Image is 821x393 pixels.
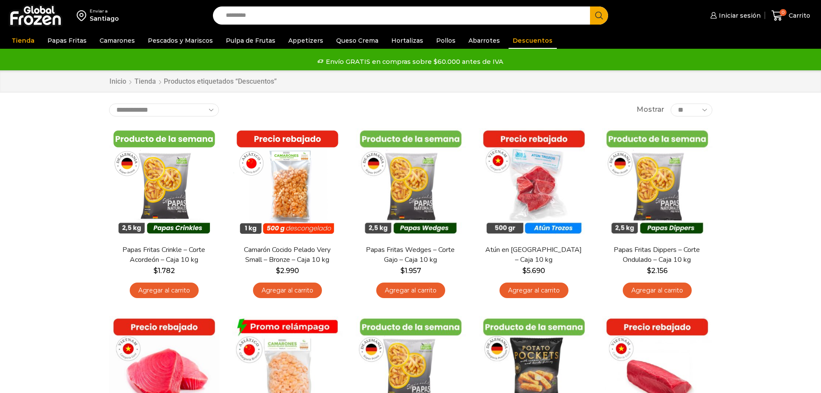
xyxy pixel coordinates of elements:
[769,6,812,26] a: 0 Carrito
[253,283,322,299] a: Agregar al carrito: “Camarón Cocido Pelado Very Small - Bronze - Caja 10 kg”
[484,245,583,265] a: Atún en [GEOGRAPHIC_DATA] – Caja 10 kg
[114,245,213,265] a: Papas Fritas Crinkle – Corte Acordeón – Caja 10 kg
[509,32,557,49] a: Descuentos
[432,32,460,49] a: Pollos
[153,267,175,275] bdi: 1.782
[90,8,119,14] div: Enviar a
[376,283,445,299] a: Agregar al carrito: “Papas Fritas Wedges – Corte Gajo - Caja 10 kg”
[590,6,608,25] button: Search button
[780,9,787,16] span: 0
[387,32,428,49] a: Hortalizas
[109,77,277,87] nav: Breadcrumb
[222,32,280,49] a: Pulpa de Frutas
[130,283,199,299] a: Agregar al carrito: “Papas Fritas Crinkle - Corte Acordeón - Caja 10 kg”
[284,32,328,49] a: Appetizers
[637,105,664,115] span: Mostrar
[400,267,421,275] bdi: 1.957
[134,77,156,87] a: Tienda
[647,267,668,275] bdi: 2.156
[522,267,527,275] span: $
[708,7,761,24] a: Iniciar sesión
[144,32,217,49] a: Pescados y Mariscos
[276,267,280,275] span: $
[623,283,692,299] a: Agregar al carrito: “Papas Fritas Dippers - Corte Ondulado - Caja 10 kg”
[522,267,545,275] bdi: 5.690
[43,32,91,49] a: Papas Fritas
[787,11,810,20] span: Carrito
[332,32,383,49] a: Queso Crema
[464,32,504,49] a: Abarrotes
[607,245,706,265] a: Papas Fritas Dippers – Corte Ondulado – Caja 10 kg
[717,11,761,20] span: Iniciar sesión
[77,8,90,23] img: address-field-icon.svg
[499,283,568,299] a: Agregar al carrito: “Atún en Trozos - Caja 10 kg”
[153,267,158,275] span: $
[109,77,127,87] a: Inicio
[400,267,405,275] span: $
[647,267,651,275] span: $
[90,14,119,23] div: Santiago
[361,245,460,265] a: Papas Fritas Wedges – Corte Gajo – Caja 10 kg
[95,32,139,49] a: Camarones
[164,77,277,85] h1: Productos etiquetados “Descuentos”
[109,104,219,116] select: Pedido de la tienda
[276,267,299,275] bdi: 2.990
[237,245,337,265] a: Camarón Cocido Pelado Very Small – Bronze – Caja 10 kg
[7,32,39,49] a: Tienda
